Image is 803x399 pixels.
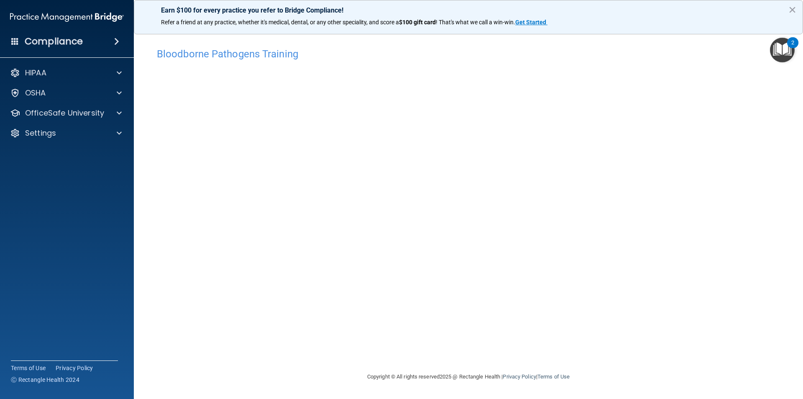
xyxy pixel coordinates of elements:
a: Settings [10,128,122,138]
div: Copyright © All rights reserved 2025 @ Rectangle Health | | [316,363,621,390]
a: Terms of Use [11,364,46,372]
p: Earn $100 for every practice you refer to Bridge Compliance! [161,6,776,14]
span: Ⓒ Rectangle Health 2024 [11,376,79,384]
p: HIPAA [25,68,46,78]
h4: Compliance [25,36,83,47]
button: Open Resource Center, 2 new notifications [770,38,795,62]
strong: Get Started [515,19,546,26]
img: PMB logo [10,9,124,26]
strong: $100 gift card [399,19,436,26]
a: Get Started [515,19,547,26]
p: Settings [25,128,56,138]
a: OSHA [10,88,122,98]
p: OSHA [25,88,46,98]
h4: Bloodborne Pathogens Training [157,49,780,59]
a: Terms of Use [537,373,570,380]
a: Privacy Policy [56,364,93,372]
a: OfficeSafe University [10,108,122,118]
span: Refer a friend at any practice, whether it's medical, dental, or any other speciality, and score a [161,19,399,26]
span: ! That's what we call a win-win. [436,19,515,26]
p: OfficeSafe University [25,108,104,118]
a: Privacy Policy [503,373,536,380]
div: 2 [791,43,794,54]
a: HIPAA [10,68,122,78]
button: Close [788,3,796,16]
iframe: bbp [157,64,780,322]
